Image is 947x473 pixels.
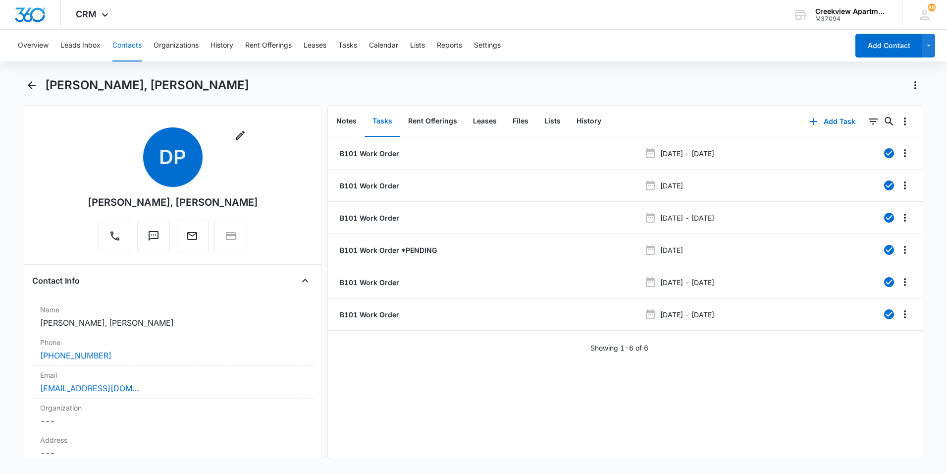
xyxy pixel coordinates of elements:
[40,304,305,315] label: Name
[660,148,714,159] p: [DATE] - [DATE]
[365,106,400,137] button: Tasks
[855,34,922,58] button: Add Contact
[897,210,913,226] button: Overflow Menu
[815,15,888,22] div: account id
[928,3,936,11] div: notifications count
[865,114,881,129] button: Filters
[590,343,648,353] p: Showing 1-6 of 6
[569,106,609,137] button: History
[99,220,131,252] button: Call
[76,9,97,19] span: CRM
[897,242,913,258] button: Overflow Menu
[18,30,49,61] button: Overview
[60,30,101,61] button: Leads Inbox
[245,30,292,61] button: Rent Offerings
[40,435,305,445] label: Address
[40,370,305,380] label: Email
[505,106,536,137] button: Files
[112,30,142,61] button: Contacts
[338,309,399,320] a: B101 Work Order
[881,114,897,129] button: Search...
[660,277,714,288] p: [DATE] - [DATE]
[88,195,258,210] div: [PERSON_NAME], [PERSON_NAME]
[338,277,399,288] a: B101 Work Order
[32,333,313,366] div: Phone[PHONE_NUMBER]
[40,317,305,329] dd: [PERSON_NAME], [PERSON_NAME]
[32,366,313,399] div: Email[EMAIL_ADDRESS][DOMAIN_NAME]
[800,110,865,133] button: Add Task
[143,127,203,187] span: DP
[928,3,936,11] span: 86
[369,30,398,61] button: Calendar
[24,77,39,93] button: Back
[40,403,305,413] label: Organization
[338,30,357,61] button: Tasks
[410,30,425,61] button: Lists
[907,77,923,93] button: Actions
[338,213,399,223] a: B101 Work Order
[897,306,913,322] button: Overflow Menu
[338,180,399,191] a: B101 Work Order
[40,415,305,427] dd: ---
[154,30,199,61] button: Organizations
[465,106,505,137] button: Leases
[99,235,131,243] a: Call
[660,213,714,223] p: [DATE] - [DATE]
[40,382,139,394] a: [EMAIL_ADDRESS][DOMAIN_NAME]
[32,275,80,287] h4: Contact Info
[897,145,913,161] button: Overflow Menu
[437,30,462,61] button: Reports
[32,431,313,464] div: Address---
[536,106,569,137] button: Lists
[210,30,233,61] button: History
[176,220,209,252] button: Email
[474,30,501,61] button: Settings
[815,7,888,15] div: account name
[176,235,209,243] a: Email
[32,399,313,431] div: Organization---
[897,114,913,129] button: Overflow Menu
[400,106,465,137] button: Rent Offerings
[328,106,365,137] button: Notes
[660,180,683,191] p: [DATE]
[137,235,170,243] a: Text
[40,447,305,459] dd: ---
[32,300,313,333] div: Name[PERSON_NAME], [PERSON_NAME]
[338,245,437,255] a: B101 Work Order *PENDING
[45,78,249,93] h1: [PERSON_NAME], [PERSON_NAME]
[660,245,683,255] p: [DATE]
[897,274,913,290] button: Overflow Menu
[137,220,170,252] button: Text
[897,177,913,193] button: Overflow Menu
[297,273,313,289] button: Close
[338,148,399,159] a: B101 Work Order
[304,30,326,61] button: Leases
[40,350,111,361] a: [PHONE_NUMBER]
[660,309,714,320] p: [DATE] - [DATE]
[40,337,305,348] label: Phone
